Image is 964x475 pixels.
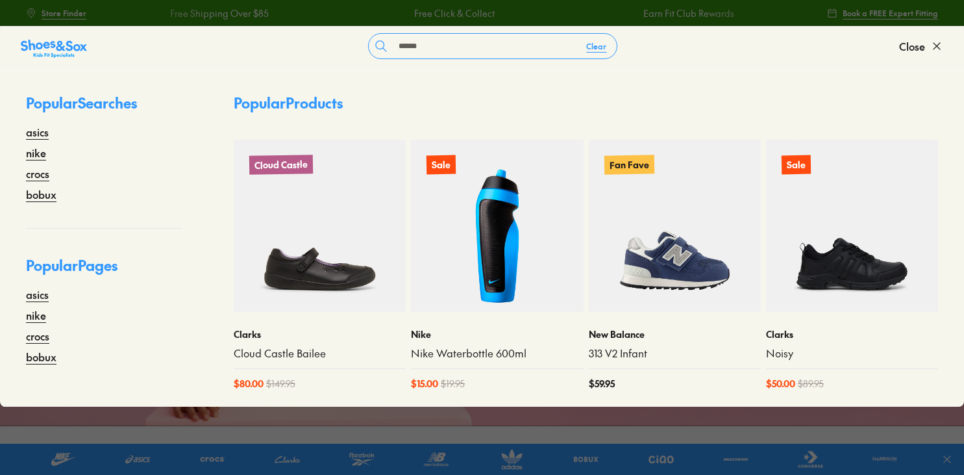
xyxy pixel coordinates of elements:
[827,1,938,25] a: Book a FREE Expert Fitting
[843,7,938,19] span: Book a FREE Expert Fitting
[589,346,761,361] a: 313 V2 Infant
[26,328,49,344] a: crocs
[234,327,406,341] p: Clarks
[411,327,583,341] p: Nike
[441,377,465,391] span: $ 19.95
[26,145,46,160] a: nike
[411,377,438,391] span: $ 15.00
[21,36,87,57] a: Shoes &amp; Sox
[26,124,49,140] a: asics
[589,140,761,312] a: Fan Fave
[42,7,86,19] span: Store Finder
[26,255,182,287] p: Popular Pages
[589,327,761,341] p: New Balance
[26,92,182,124] p: Popular Searches
[26,287,49,302] a: asics
[899,32,943,60] button: Close
[26,166,49,181] a: crocs
[642,6,733,20] a: Earn Fit Club Rewards
[26,349,56,365] a: bobux
[411,346,583,361] a: Nike Waterbottle 600ml
[411,140,583,312] a: Sale
[426,155,456,175] p: Sale
[26,1,86,25] a: Store Finder
[26,307,46,323] a: nike
[766,377,795,391] span: $ 50.00
[26,186,56,202] a: bobux
[266,377,295,391] span: $ 149.95
[766,327,938,341] p: Clarks
[169,6,267,20] a: Free Shipping Over $85
[589,377,615,391] span: $ 59.95
[766,346,938,361] a: Noisy
[234,140,406,312] a: Cloud Castle
[234,92,343,114] p: Popular Products
[782,155,811,175] p: Sale
[766,140,938,312] a: Sale
[21,38,87,59] img: SNS_Logo_Responsive.svg
[234,377,264,391] span: $ 80.00
[576,34,617,58] button: Clear
[798,377,824,391] span: $ 89.95
[249,155,313,175] p: Cloud Castle
[413,6,493,20] a: Free Click & Collect
[604,155,654,174] p: Fan Fave
[899,38,925,54] span: Close
[234,346,406,361] a: Cloud Castle Bailee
